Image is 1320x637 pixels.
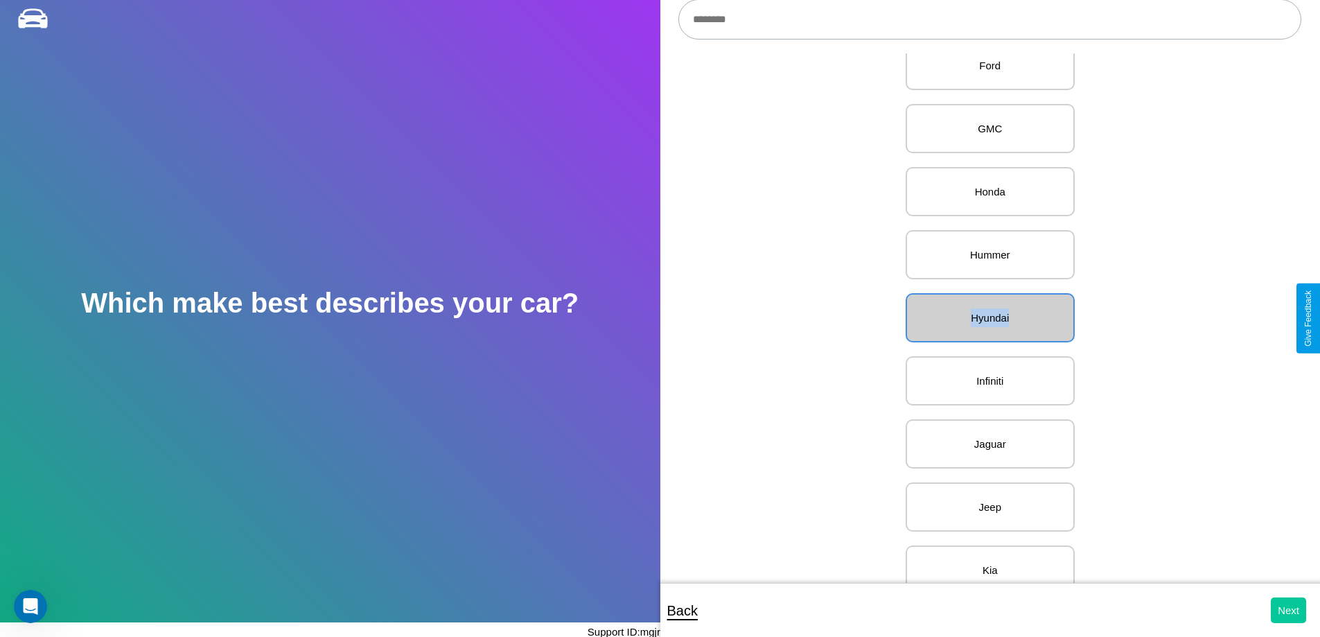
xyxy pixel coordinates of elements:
[921,119,1059,138] p: GMC
[921,372,1059,390] p: Infiniti
[921,435,1059,453] p: Jaguar
[667,598,698,623] p: Back
[921,245,1059,264] p: Hummer
[921,561,1059,579] p: Kia
[1271,597,1306,623] button: Next
[1303,290,1313,347] div: Give Feedback
[921,308,1059,327] p: Hyundai
[921,56,1059,75] p: Ford
[921,182,1059,201] p: Honda
[14,590,47,623] iframe: Intercom live chat
[921,498,1059,516] p: Jeep
[81,288,579,319] h2: Which make best describes your car?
